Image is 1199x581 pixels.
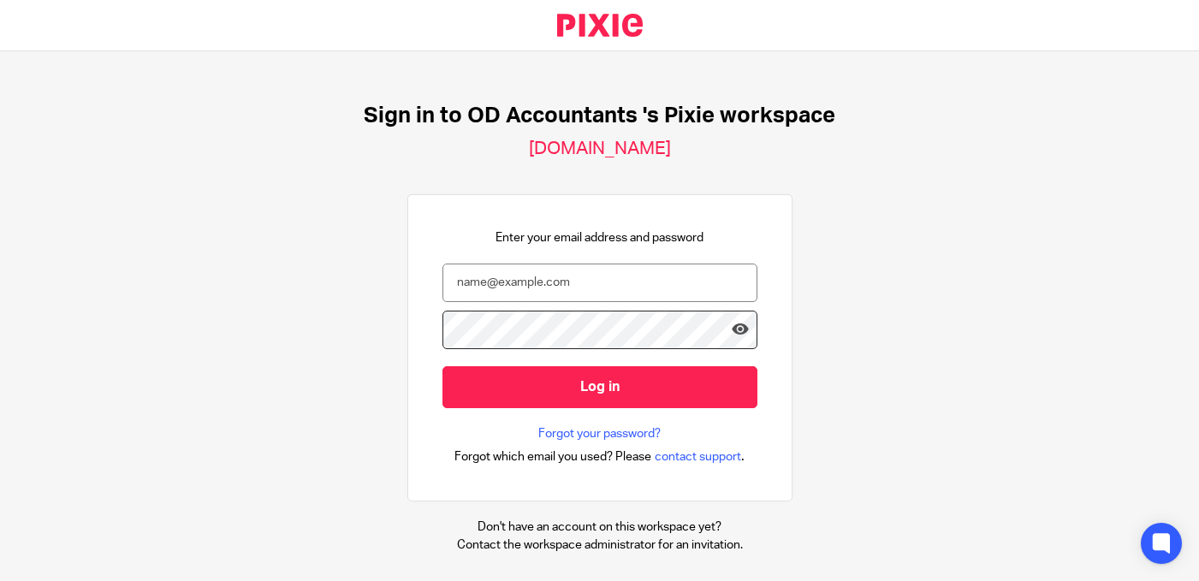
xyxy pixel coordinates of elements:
span: contact support [655,448,741,465]
span: Forgot which email you used? Please [454,448,651,465]
input: name@example.com [442,264,757,302]
input: Log in [442,366,757,408]
p: Don't have an account on this workspace yet? [457,519,743,536]
div: . [454,447,745,466]
p: Contact the workspace administrator for an invitation. [457,537,743,554]
h1: Sign in to OD Accountants 's Pixie workspace [364,103,835,129]
a: Forgot your password? [538,425,661,442]
p: Enter your email address and password [496,229,703,246]
h2: [DOMAIN_NAME] [529,138,671,160]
